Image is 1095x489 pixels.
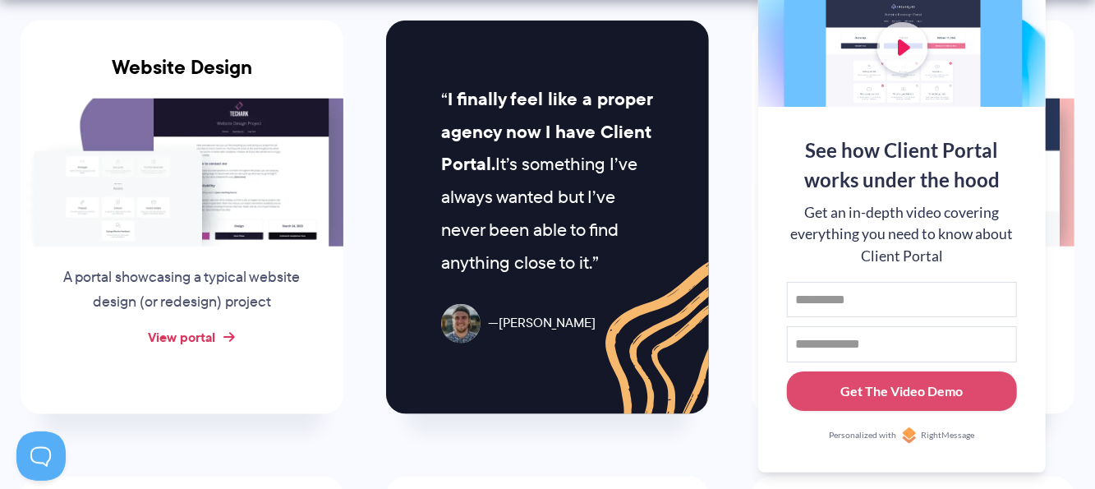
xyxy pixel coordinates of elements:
[488,311,596,335] span: [PERSON_NAME]
[841,381,964,401] div: Get The Video Demo
[787,427,1017,444] a: Personalized withRightMessage
[441,83,654,279] p: It’s something I’ve always wanted but I’ve never been able to find anything close to it.
[787,202,1017,267] div: Get an in-depth video covering everything you need to know about Client Portal
[922,429,975,442] span: RightMessage
[787,136,1017,195] div: See how Client Portal works under the hood
[21,56,343,99] h3: Website Design
[149,327,216,347] a: View portal
[752,56,1074,99] h3: School and Parent
[441,85,652,178] strong: I finally feel like a proper agency now I have Client Portal.
[787,371,1017,412] button: Get The Video Demo
[58,265,307,315] p: A portal showcasing a typical website design (or redesign) project
[901,427,918,444] img: Personalized with RightMessage
[16,431,66,481] iframe: Toggle Customer Support
[829,429,896,442] span: Personalized with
